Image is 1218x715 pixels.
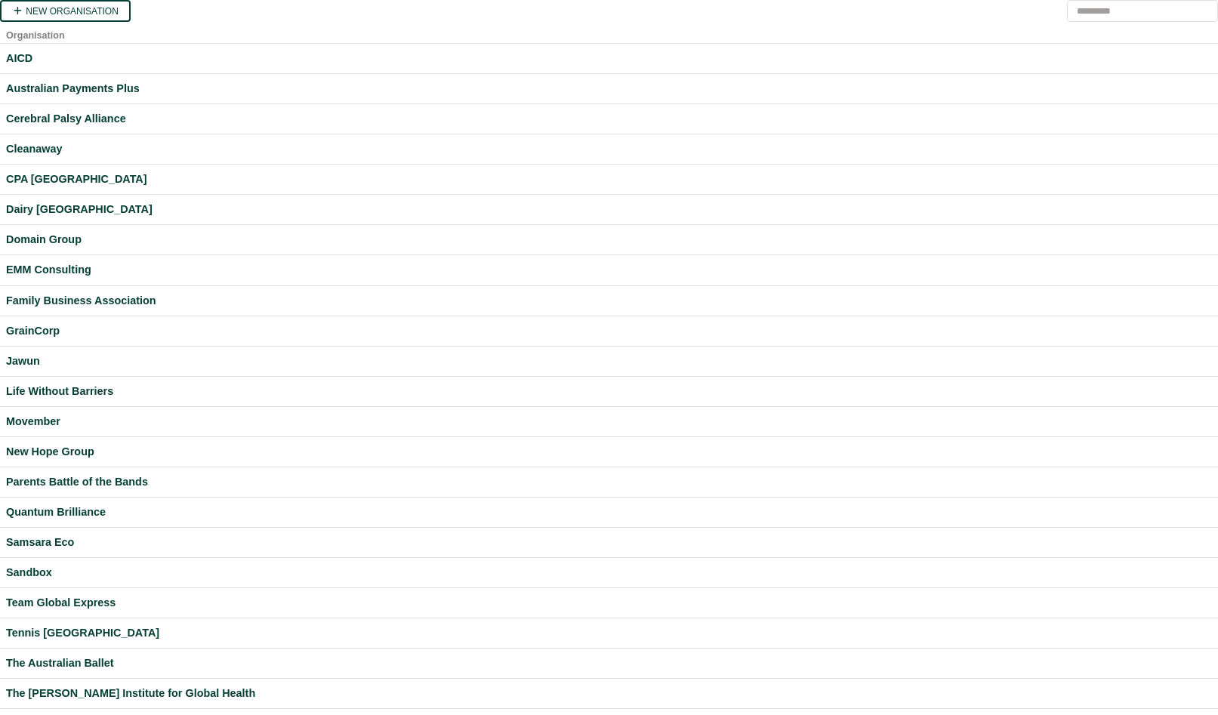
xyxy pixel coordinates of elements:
[6,504,1212,521] a: Quantum Brilliance
[6,413,1212,430] a: Movember
[6,80,1212,97] a: Australian Payments Plus
[6,110,1212,128] a: Cerebral Palsy Alliance
[6,624,1212,642] a: Tennis [GEOGRAPHIC_DATA]
[6,353,1212,370] a: Jawun
[6,50,1212,67] a: AICD
[6,655,1212,672] a: The Australian Ballet
[6,201,1212,218] a: Dairy [GEOGRAPHIC_DATA]
[6,140,1212,158] a: Cleanaway
[6,473,1212,491] a: Parents Battle of the Bands
[6,685,1212,702] a: The [PERSON_NAME] Institute for Global Health
[6,231,1212,248] a: Domain Group
[6,443,1212,461] a: New Hope Group
[6,171,1212,188] a: CPA [GEOGRAPHIC_DATA]
[6,564,1212,581] a: Sandbox
[6,292,1212,310] a: Family Business Association
[6,594,1212,612] a: Team Global Express
[6,322,1212,340] a: GrainCorp
[6,261,1212,279] a: EMM Consulting
[6,383,1212,400] a: Life Without Barriers
[6,534,1212,551] a: Samsara Eco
